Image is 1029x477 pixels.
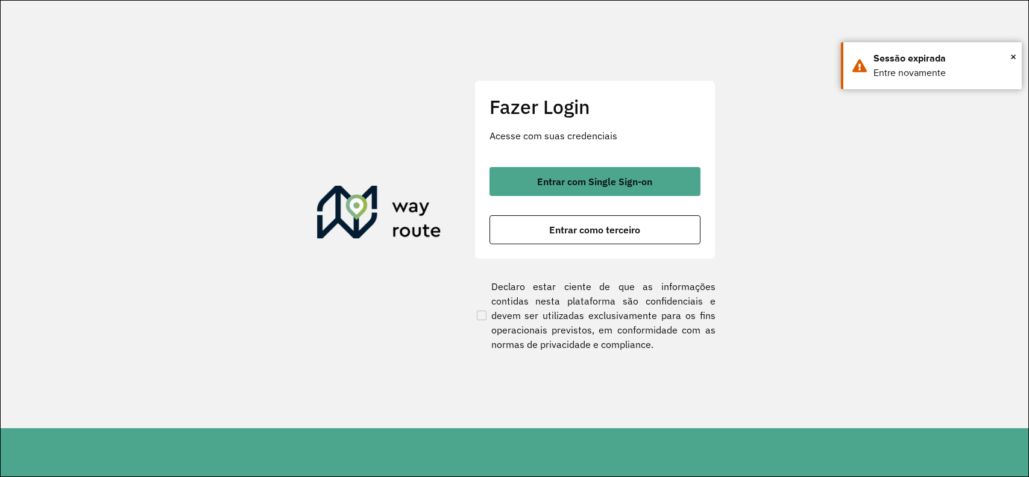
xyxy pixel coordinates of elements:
[489,167,700,196] button: button
[489,128,700,143] p: Acesse com suas credenciais
[1010,48,1016,66] span: ×
[537,177,652,186] span: Entrar com Single Sign-on
[549,225,640,235] span: Entrar como terceiro
[1010,48,1016,66] button: Close
[317,186,441,244] img: Roteirizador AmbevTech
[873,51,1013,66] div: Sessão expirada
[489,215,700,244] button: button
[873,66,1013,80] div: Entre novamente
[474,279,716,352] label: Declaro estar ciente de que as informações contidas nesta plataforma são confidenciais e devem se...
[489,95,700,118] h2: Fazer Login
